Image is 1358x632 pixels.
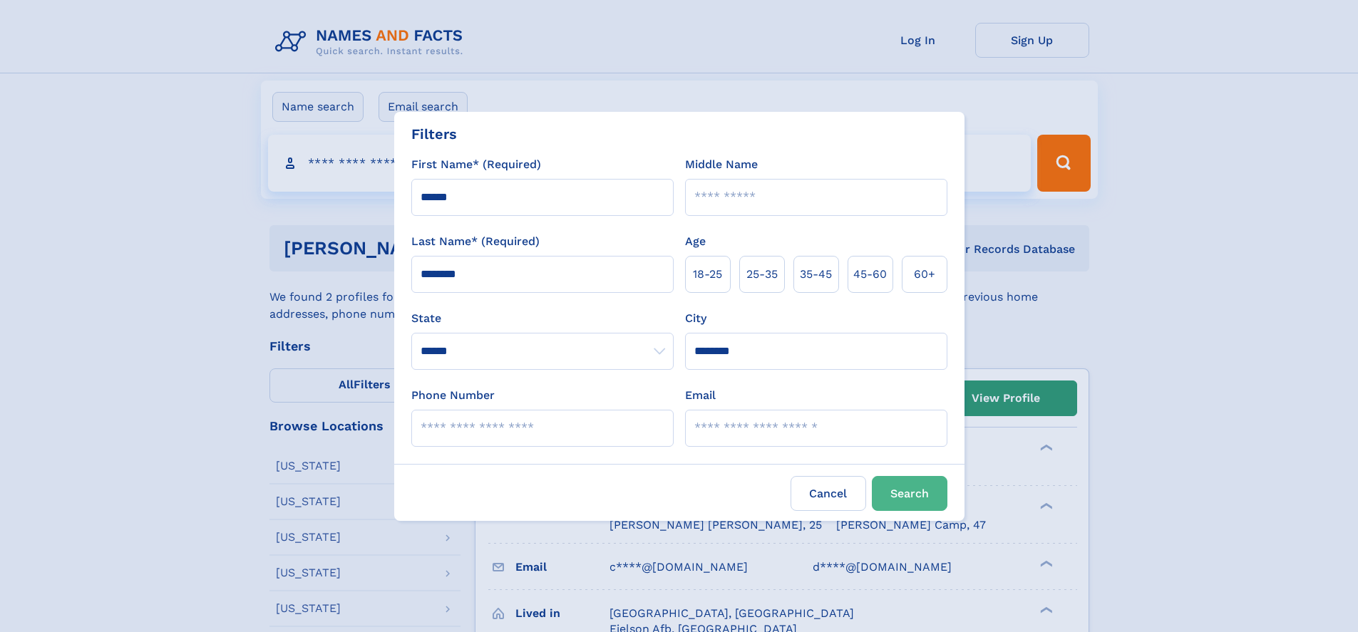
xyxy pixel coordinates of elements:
span: 45‑60 [853,266,887,283]
button: Search [872,476,947,511]
label: State [411,310,674,327]
label: Last Name* (Required) [411,233,540,250]
span: 18‑25 [693,266,722,283]
span: 35‑45 [800,266,832,283]
label: Middle Name [685,156,758,173]
label: Cancel [791,476,866,511]
label: First Name* (Required) [411,156,541,173]
div: Filters [411,123,457,145]
span: 25‑35 [746,266,778,283]
label: Phone Number [411,387,495,404]
label: City [685,310,706,327]
label: Email [685,387,716,404]
label: Age [685,233,706,250]
span: 60+ [914,266,935,283]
